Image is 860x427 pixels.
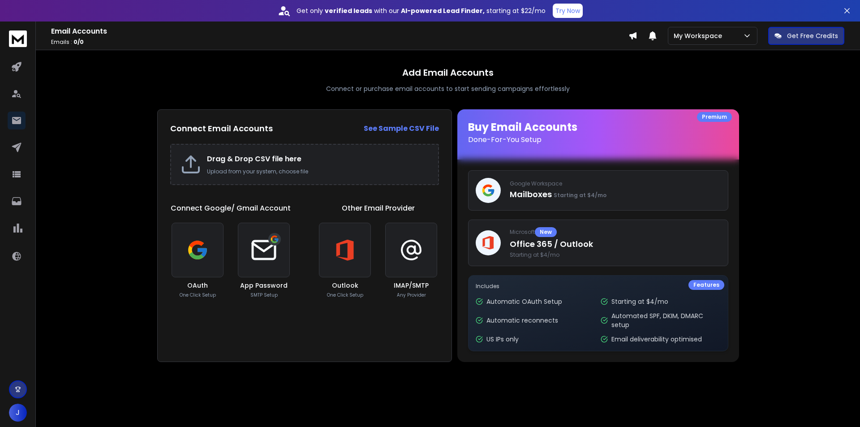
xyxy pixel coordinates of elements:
p: My Workspace [674,31,726,40]
h3: App Password [240,281,288,290]
h1: Buy Email Accounts [468,120,728,145]
p: Get Free Credits [787,31,838,40]
strong: AI-powered Lead Finder, [401,6,485,15]
span: Starting at $4/mo [554,191,606,199]
p: One Click Setup [180,292,216,298]
p: Mailboxes [510,188,721,201]
p: Connect or purchase email accounts to start sending campaigns effortlessly [326,84,570,93]
p: Google Workspace [510,180,721,187]
h2: Connect Email Accounts [170,122,273,135]
p: US IPs only [486,335,519,344]
p: Automatic OAuth Setup [486,297,562,306]
h3: OAuth [187,281,208,290]
p: One Click Setup [327,292,363,298]
p: Email deliverability optimised [611,335,702,344]
p: Includes [476,283,721,290]
h3: IMAP/SMTP [394,281,429,290]
span: 0 / 0 [73,38,84,46]
div: Premium [697,112,732,122]
h2: Drag & Drop CSV file here [207,154,429,164]
p: Microsoft [510,227,721,237]
p: Upload from your system, choose file [207,168,429,175]
div: Features [688,280,724,290]
h1: Email Accounts [51,26,628,37]
h1: Add Email Accounts [402,66,494,79]
p: Any Provider [397,292,426,298]
p: Office 365 / Outlook [510,238,721,250]
p: Emails : [51,39,628,46]
button: J [9,404,27,422]
strong: verified leads [325,6,372,15]
p: Automatic reconnects [486,316,558,325]
p: Starting at $4/mo [611,297,668,306]
p: SMTP Setup [250,292,278,298]
button: Get Free Credits [768,27,844,45]
a: See Sample CSV File [364,123,439,134]
h1: Other Email Provider [342,203,415,214]
strong: See Sample CSV File [364,123,439,134]
button: Try Now [553,4,583,18]
p: Automated SPF, DKIM, DMARC setup [611,311,720,329]
span: Starting at $4/mo [510,251,721,259]
h3: Outlook [332,281,358,290]
h1: Connect Google/ Gmail Account [171,203,291,214]
p: Done-For-You Setup [468,134,728,145]
p: Get only with our starting at $22/mo [297,6,546,15]
div: New [535,227,557,237]
img: logo [9,30,27,47]
p: Try Now [555,6,580,15]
